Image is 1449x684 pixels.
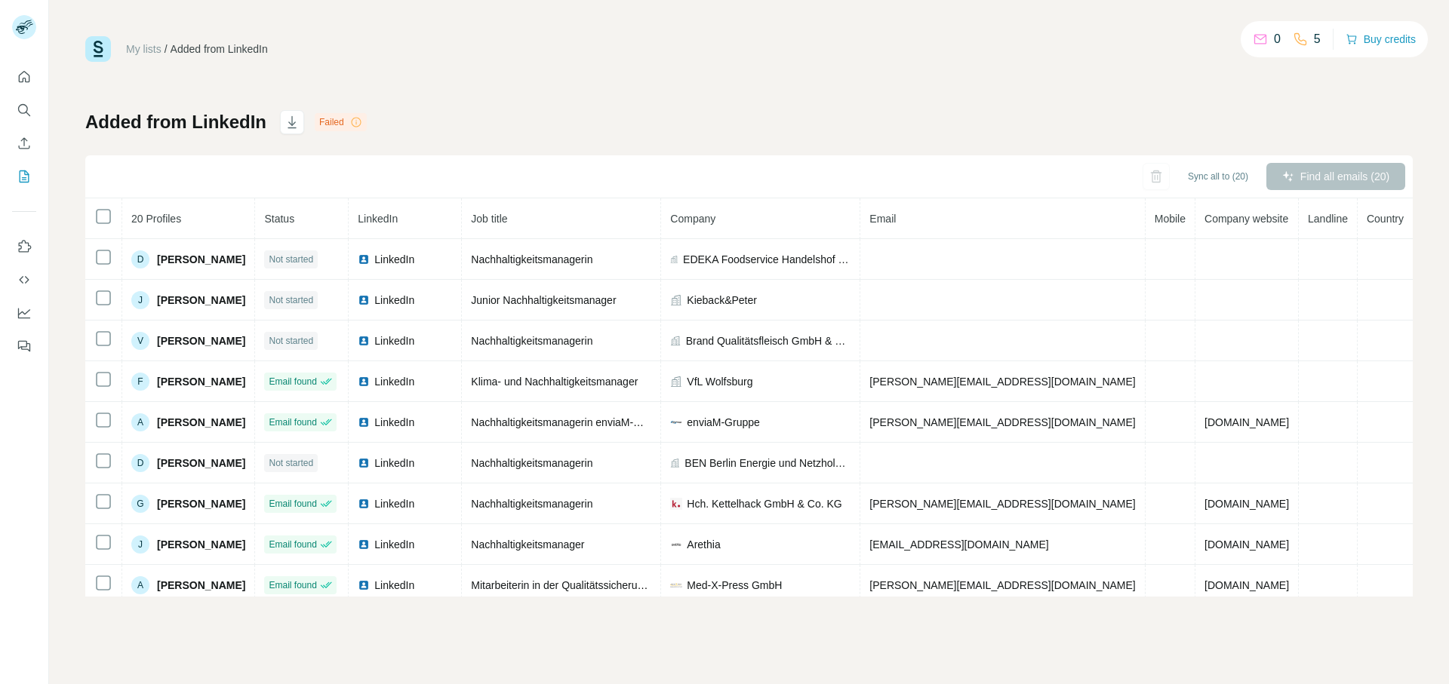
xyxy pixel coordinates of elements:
[358,416,370,428] img: LinkedIn logo
[471,253,592,265] span: Nachhaltigkeitsmanagerin
[157,293,245,308] span: [PERSON_NAME]
[1367,213,1404,225] span: Country
[687,374,752,389] span: VfL Wolfsburg
[471,416,668,428] span: Nachhaltigkeitsmanagerin enviaM-Gruppe
[12,233,36,260] button: Use Surfe on LinkedIn
[157,333,245,348] span: [PERSON_NAME]
[131,454,149,472] div: D
[869,538,1048,551] span: [EMAIL_ADDRESS][DOMAIN_NAME]
[374,374,414,389] span: LinkedIn
[157,415,245,430] span: [PERSON_NAME]
[869,416,1135,428] span: [PERSON_NAME][EMAIL_ADDRESS][DOMAIN_NAME]
[269,456,313,470] span: Not started
[269,334,313,348] span: Not started
[471,335,592,347] span: Nachhaltigkeitsmanagerin
[1204,213,1288,225] span: Company website
[269,497,316,511] span: Email found
[12,163,36,190] button: My lists
[358,538,370,551] img: LinkedIn logo
[869,376,1135,388] span: [PERSON_NAME][EMAIL_ADDRESS][DOMAIN_NAME]
[126,43,162,55] a: My lists
[12,97,36,124] button: Search
[269,578,316,592] span: Email found
[374,496,414,511] span: LinkedIn
[358,457,370,469] img: LinkedIn logo
[374,537,414,552] span: LinkedIn
[358,498,370,510] img: LinkedIn logo
[269,538,316,551] span: Email found
[1204,416,1289,428] span: [DOMAIN_NAME]
[358,253,370,265] img: LinkedIn logo
[670,498,682,510] img: company-logo
[1188,170,1248,183] span: Sync all to (20)
[471,498,592,510] span: Nachhaltigkeitsmanagerin
[85,110,266,134] h1: Added from LinkedIn
[471,579,875,591] span: Mitarbeiterin in der Qualitätssicherung-Qualifizierung von Lieferanten und Dienstleister
[131,373,149,391] div: F
[374,252,414,267] span: LinkedIn
[131,332,149,350] div: V
[687,537,720,552] span: Arethia
[269,416,316,429] span: Email found
[374,333,414,348] span: LinkedIn
[269,293,313,307] span: Not started
[12,63,36,90] button: Quick start
[683,252,851,267] span: EDEKA Foodservice Handelshof Management GmbH
[157,578,245,593] span: [PERSON_NAME]
[471,538,584,551] span: Nachhaltigkeitsmanager
[869,579,1135,591] span: [PERSON_NAME][EMAIL_ADDRESS][DOMAIN_NAME]
[131,213,181,225] span: 20 Profiles
[670,213,715,225] span: Company
[471,457,592,469] span: Nachhaltigkeitsmanagerin
[1346,29,1416,50] button: Buy credits
[12,299,36,327] button: Dashboard
[315,113,367,131] div: Failed
[687,496,841,511] span: Hch. Kettelhack GmbH & Co. KG
[374,578,414,593] span: LinkedIn
[269,253,313,266] span: Not started
[471,213,507,225] span: Job title
[12,266,36,293] button: Use Surfe API
[358,335,370,347] img: LinkedIn logo
[471,294,616,306] span: Junior Nachhaltigkeitsmanager
[12,130,36,157] button: Enrich CSV
[1308,213,1348,225] span: Landline
[12,333,36,360] button: Feedback
[85,36,111,62] img: Surfe Logo
[374,455,414,471] span: LinkedIn
[1177,165,1259,188] button: Sync all to (20)
[157,374,245,389] span: [PERSON_NAME]
[358,579,370,591] img: LinkedIn logo
[687,415,760,430] span: enviaM-Gruppe
[131,413,149,431] div: A
[687,578,782,593] span: Med-X-Press GmbH
[358,294,370,306] img: LinkedIn logo
[374,293,414,308] span: LinkedIn
[157,252,245,267] span: [PERSON_NAME]
[131,291,149,309] div: J
[1314,30,1321,48] p: 5
[869,213,896,225] span: Email
[1274,30,1281,48] p: 0
[1155,213,1186,225] span: Mobile
[670,416,682,428] img: company-logo
[685,455,851,471] span: BEN Berlin Energie und Netzholding GmbH
[1204,579,1289,591] span: [DOMAIN_NAME]
[1204,538,1289,551] span: [DOMAIN_NAME]
[157,455,245,471] span: [PERSON_NAME]
[269,375,316,388] span: Email found
[131,576,149,594] div: A
[157,496,245,511] span: [PERSON_NAME]
[687,293,757,308] span: Kieback&Peter
[165,41,168,57] li: /
[358,376,370,388] img: LinkedIn logo
[131,250,149,268] div: D
[670,538,682,551] img: company-logo
[686,333,851,348] span: Brand Qualitätsfleisch GmbH & Co. KG
[131,535,149,554] div: J
[358,213,398,225] span: LinkedIn
[131,495,149,513] div: G
[670,579,682,591] img: company-logo
[171,41,268,57] div: Added from LinkedIn
[1204,498,1289,510] span: [DOMAIN_NAME]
